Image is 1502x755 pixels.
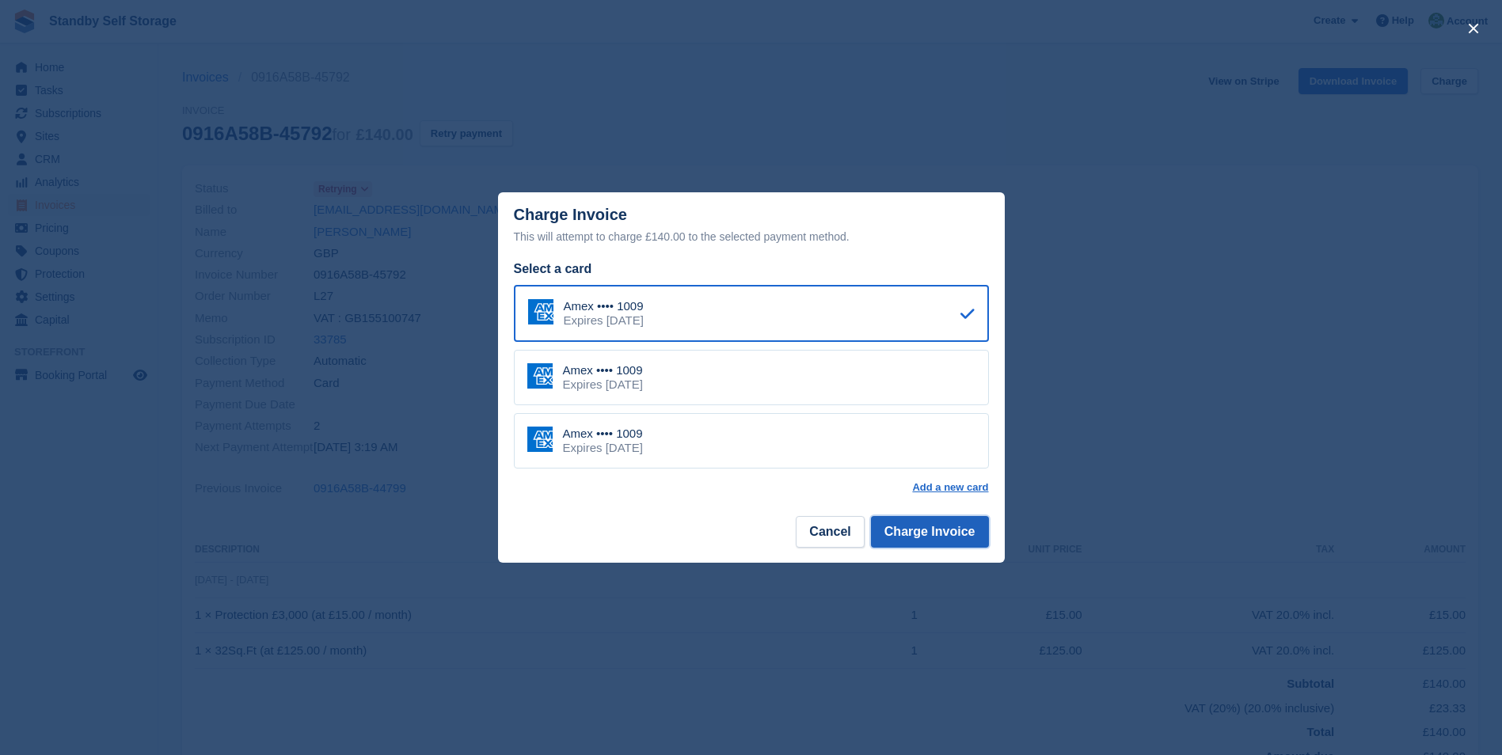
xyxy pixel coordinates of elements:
div: Expires [DATE] [563,377,643,392]
img: Amex Logo [528,299,553,324]
div: Amex •••• 1009 [563,363,643,377]
div: Expires [DATE] [564,313,644,328]
div: This will attempt to charge £140.00 to the selected payment method. [514,227,989,246]
button: Cancel [796,516,864,548]
button: Charge Invoice [871,516,989,548]
img: Amex Logo [527,427,553,452]
div: Expires [DATE] [563,441,643,455]
div: Charge Invoice [514,206,989,246]
div: Select a card [514,260,989,279]
img: Amex Logo [527,363,553,389]
a: Add a new card [912,481,988,494]
div: Amex •••• 1009 [563,427,643,441]
div: Amex •••• 1009 [564,299,644,313]
button: close [1461,16,1486,41]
